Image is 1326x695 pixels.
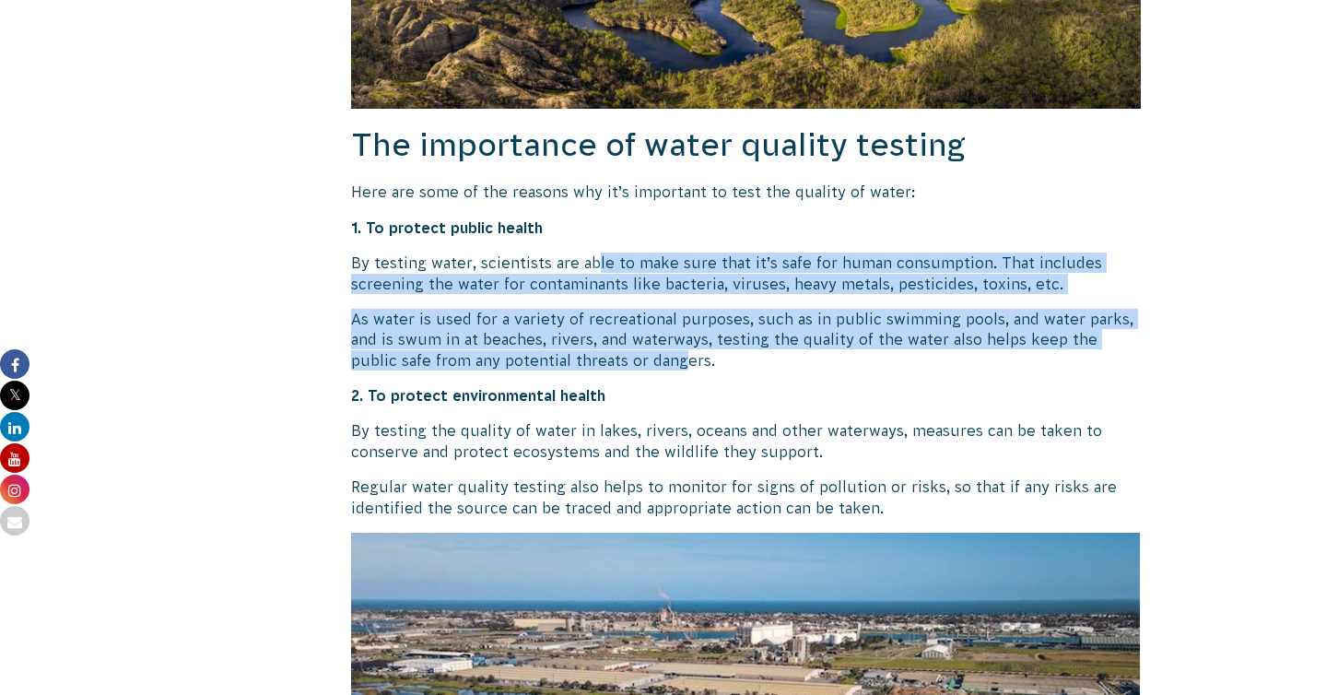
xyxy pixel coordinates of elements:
[351,309,1142,371] p: As water is used for a variety of recreational purposes, such as in public swimming pools, and wa...
[351,219,543,236] strong: 1. To protect public health
[351,387,605,404] strong: 2. To protect environmental health
[351,420,1142,462] p: By testing the quality of water in lakes, rivers, oceans and other waterways, measures can be tak...
[351,253,1142,294] p: By testing water, scientists are able to make sure that it’s safe for human consumption. That inc...
[351,182,1142,202] p: Here are some of the reasons why it’s important to test the quality of water:
[351,124,1142,168] h2: The importance of water quality testing
[351,477,1142,518] p: Regular water quality testing also helps to monitor for signs of pollution or risks, so that if a...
